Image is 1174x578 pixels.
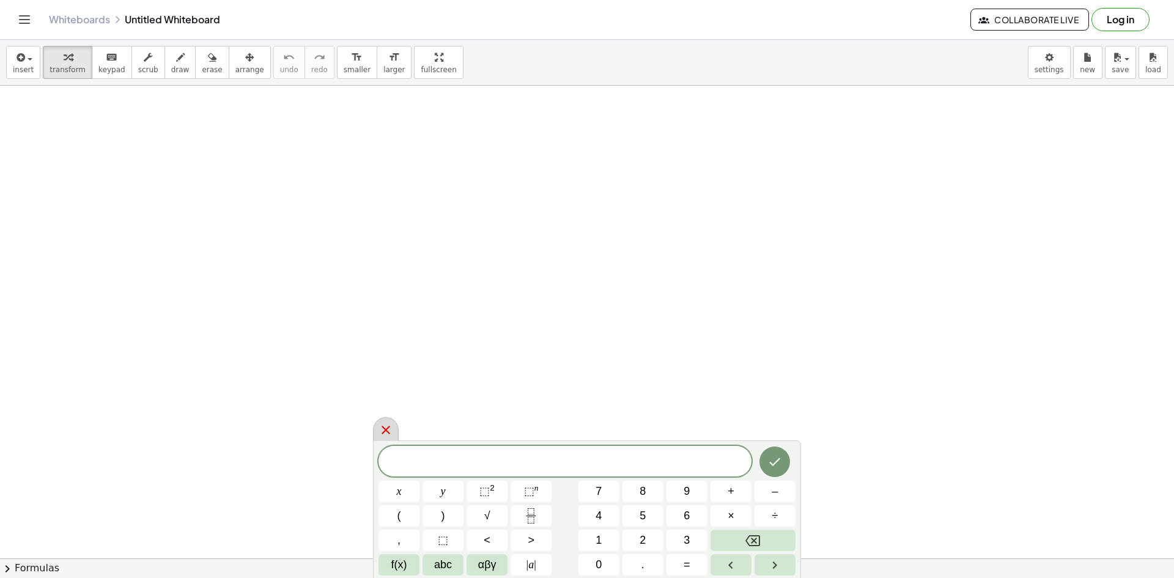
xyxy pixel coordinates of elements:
[526,558,529,571] span: |
[273,46,305,79] button: undoundo
[421,65,456,74] span: fullscreen
[596,532,602,549] span: 1
[383,65,405,74] span: larger
[622,505,663,527] button: 5
[195,46,229,79] button: erase
[378,505,419,527] button: (
[755,505,796,527] button: Divide
[229,46,271,79] button: arrange
[622,481,663,502] button: 8
[337,46,377,79] button: format_sizesmaller
[511,505,552,527] button: Fraction
[490,483,495,492] sup: 2
[378,481,419,502] button: x
[970,9,1089,31] button: Collaborate Live
[314,50,325,65] i: redo
[106,50,117,65] i: keyboard
[1073,46,1102,79] button: new
[666,481,707,502] button: 9
[98,65,125,74] span: keypad
[423,481,463,502] button: y
[578,554,619,576] button: 0
[596,508,602,524] span: 4
[666,530,707,551] button: 3
[441,483,446,500] span: y
[511,530,552,551] button: Greater than
[526,557,536,573] span: a
[666,554,707,576] button: Equals
[441,508,445,524] span: )
[283,50,295,65] i: undo
[596,483,602,500] span: 7
[378,530,419,551] button: ,
[467,554,508,576] button: Greek alphabet
[202,65,222,74] span: erase
[377,46,412,79] button: format_sizelarger
[622,530,663,551] button: 2
[434,557,452,573] span: abc
[1139,46,1168,79] button: load
[131,46,165,79] button: scrub
[684,508,690,524] span: 6
[772,483,778,500] span: –
[1091,8,1150,31] button: Log in
[711,505,751,527] button: Times
[92,46,132,79] button: keyboardkeypad
[684,483,690,500] span: 9
[397,483,402,500] span: x
[528,532,534,549] span: >
[138,65,158,74] span: scrub
[666,505,707,527] button: 6
[391,557,407,573] span: f(x)
[344,65,371,74] span: smaller
[280,65,298,74] span: undo
[397,508,401,524] span: (
[622,554,663,576] button: .
[511,481,552,502] button: Superscript
[759,446,790,477] button: Done
[13,65,34,74] span: insert
[49,13,110,26] a: Whiteboards
[388,50,400,65] i: format_size
[728,508,734,524] span: ×
[684,532,690,549] span: 3
[511,554,552,576] button: Absolute value
[640,483,646,500] span: 8
[305,46,334,79] button: redoredo
[235,65,264,74] span: arrange
[755,554,796,576] button: Right arrow
[1028,46,1071,79] button: settings
[6,46,40,79] button: insert
[578,481,619,502] button: 7
[423,554,463,576] button: Alphabet
[1035,65,1064,74] span: settings
[1112,65,1129,74] span: save
[596,557,602,573] span: 0
[467,505,508,527] button: Square root
[772,508,778,524] span: ÷
[378,554,419,576] button: Functions
[578,530,619,551] button: 1
[711,481,751,502] button: Plus
[640,508,646,524] span: 5
[423,505,463,527] button: )
[484,532,490,549] span: <
[351,50,363,65] i: format_size
[164,46,196,79] button: draw
[711,554,751,576] button: Left arrow
[467,530,508,551] button: Less than
[578,505,619,527] button: 4
[50,65,86,74] span: transform
[534,558,536,571] span: |
[728,483,734,500] span: +
[684,557,690,573] span: =
[438,532,448,549] span: ⬚
[311,65,328,74] span: redo
[1105,46,1136,79] button: save
[484,508,490,524] span: √
[467,481,508,502] button: Squared
[397,532,401,549] span: ,
[171,65,190,74] span: draw
[479,485,490,497] span: ⬚
[423,530,463,551] button: Placeholder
